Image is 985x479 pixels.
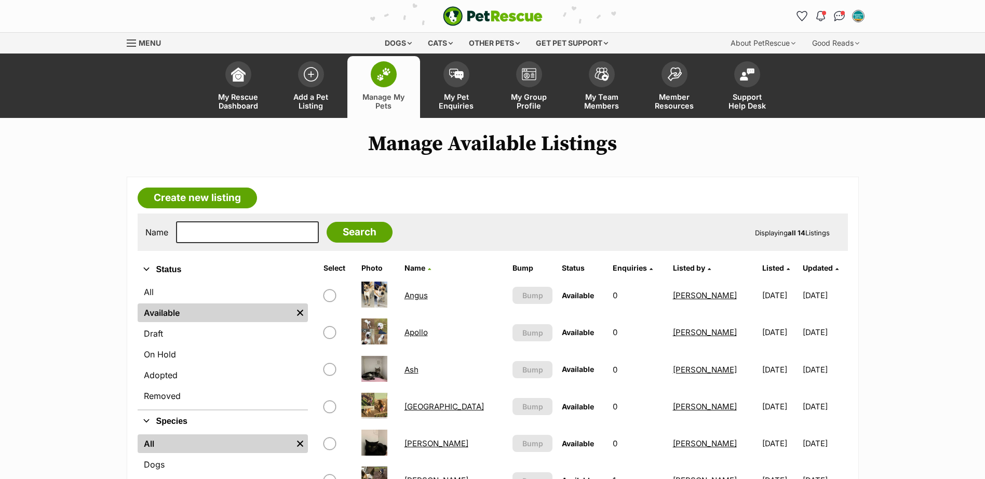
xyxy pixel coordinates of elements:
[522,438,543,449] span: Bump
[758,425,802,461] td: [DATE]
[724,92,771,110] span: Support Help Desk
[292,303,308,322] a: Remove filter
[762,263,790,272] a: Listed
[138,281,308,409] div: Status
[755,229,830,237] span: Displaying Listings
[853,11,863,21] img: Rachel Crawford profile pic
[803,425,846,461] td: [DATE]
[508,260,557,276] th: Bump
[850,8,867,24] button: My account
[803,263,833,272] span: Updated
[805,33,867,54] div: Good Reads
[673,290,737,300] a: [PERSON_NAME]
[404,402,484,411] a: [GEOGRAPHIC_DATA]
[493,56,565,118] a: My Group Profile
[794,8,811,24] a: Favourites
[609,425,668,461] td: 0
[758,277,802,313] td: [DATE]
[138,415,308,428] button: Species
[522,68,536,81] img: group-profile-icon-3fa3cf56718a62981997c0bc7e787c4b2cf8bcc04b72c1350f741eb67cf2f40e.svg
[562,402,594,411] span: Available
[404,263,425,272] span: Name
[145,228,168,237] label: Name
[711,56,784,118] a: Support Help Desk
[139,38,161,47] span: Menu
[275,56,347,118] a: Add a Pet Listing
[788,229,805,237] strong: all 14
[673,438,737,448] a: [PERSON_NAME]
[138,283,308,301] a: All
[834,11,845,21] img: chat-41dd97257d64d25036548639549fe6c8038ab92f7586957e7f3b1b290dea8141.svg
[404,365,419,375] a: Ash
[813,8,829,24] button: Notifications
[512,324,552,341] button: Bump
[138,345,308,364] a: On Hold
[558,260,607,276] th: Status
[758,389,802,424] td: [DATE]
[609,314,668,350] td: 0
[138,188,257,208] a: Create new listing
[292,434,308,453] a: Remove filter
[522,290,543,301] span: Bump
[138,303,292,322] a: Available
[215,92,262,110] span: My Rescue Dashboard
[803,352,846,388] td: [DATE]
[512,435,552,452] button: Bump
[404,290,428,300] a: Angus
[609,277,668,313] td: 0
[831,8,848,24] a: Conversations
[377,33,419,54] div: Dogs
[578,92,625,110] span: My Team Members
[803,389,846,424] td: [DATE]
[673,365,737,375] a: [PERSON_NAME]
[319,260,356,276] th: Select
[360,92,407,110] span: Manage My Pets
[651,92,698,110] span: Member Resources
[376,68,391,81] img: manage-my-pets-icon-02211641906a0b7f246fdf0571729dbe1e7629f14944591b6c1af311fb30b64b.svg
[794,8,867,24] ul: Account quick links
[443,6,543,26] img: logo-e224e6f780fb5917bec1dbf3a21bbac754714ae5b6737aabdf751b685950b380.svg
[673,402,737,411] a: [PERSON_NAME]
[609,352,668,388] td: 0
[522,364,543,375] span: Bump
[443,6,543,26] a: PetRescue
[327,222,393,243] input: Search
[357,260,399,276] th: Photo
[667,67,682,81] img: member-resources-icon-8e73f808a243e03378d46382f2149f9095a855e16c252ad45f914b54edf8863c.svg
[562,439,594,448] span: Available
[512,287,552,304] button: Bump
[304,67,318,82] img: add-pet-listing-icon-0afa8454b4691262ce3f59096e99ab1cd57d4a30225e0717b998d2c9b9846f56.svg
[506,92,552,110] span: My Group Profile
[816,11,825,21] img: notifications-46538b983faf8c2785f20acdc204bb7945ddae34d4c08c2a6579f10ce5e182be.svg
[433,92,480,110] span: My Pet Enquiries
[138,263,308,276] button: Status
[613,263,647,272] span: translation missing: en.admin.listings.index.attributes.enquiries
[347,56,420,118] a: Manage My Pets
[758,314,802,350] td: [DATE]
[420,56,493,118] a: My Pet Enquiries
[562,328,594,337] span: Available
[762,263,784,272] span: Listed
[138,324,308,343] a: Draft
[740,68,754,81] img: help-desk-icon-fdf02630f3aa405de69fd3d07c3f3aa587a6932b1a1747fa1d2bba05be0121f9.svg
[673,327,737,337] a: [PERSON_NAME]
[138,366,308,384] a: Adopted
[404,327,428,337] a: Apollo
[803,314,846,350] td: [DATE]
[609,389,668,424] td: 0
[404,438,468,448] a: [PERSON_NAME]
[565,56,638,118] a: My Team Members
[638,56,711,118] a: Member Resources
[673,263,705,272] span: Listed by
[723,33,803,54] div: About PetRescue
[595,68,609,81] img: team-members-icon-5396bd8760b3fe7c0b43da4ab00e1e3bb1a5d9ba89233759b79545d2d3fc5d0d.svg
[138,434,292,453] a: All
[562,365,594,374] span: Available
[522,401,543,412] span: Bump
[758,352,802,388] td: [DATE]
[529,33,615,54] div: Get pet support
[462,33,527,54] div: Other pets
[673,263,711,272] a: Listed by
[522,327,543,338] span: Bump
[202,56,275,118] a: My Rescue Dashboard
